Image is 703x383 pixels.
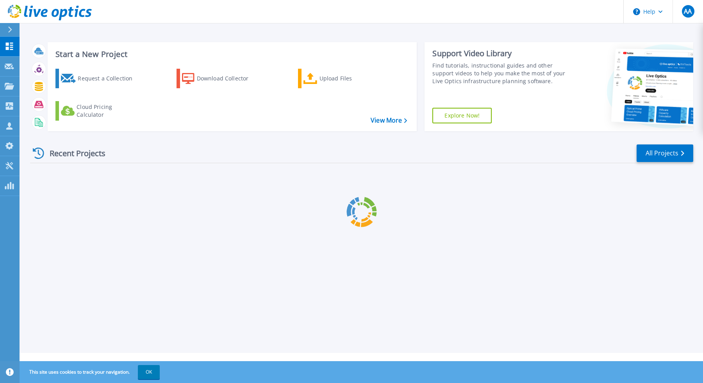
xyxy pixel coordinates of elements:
[298,69,385,88] a: Upload Files
[77,103,139,119] div: Cloud Pricing Calculator
[684,8,692,14] span: AA
[432,108,492,123] a: Explore Now!
[55,50,407,59] h3: Start a New Project
[21,365,160,379] span: This site uses cookies to track your navigation.
[55,69,143,88] a: Request a Collection
[371,117,407,124] a: View More
[319,71,382,86] div: Upload Files
[432,62,569,85] div: Find tutorials, instructional guides and other support videos to help you make the most of your L...
[30,144,116,163] div: Recent Projects
[637,144,693,162] a: All Projects
[432,48,569,59] div: Support Video Library
[55,101,143,121] a: Cloud Pricing Calculator
[177,69,264,88] a: Download Collector
[197,71,259,86] div: Download Collector
[78,71,140,86] div: Request a Collection
[138,365,160,379] button: OK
